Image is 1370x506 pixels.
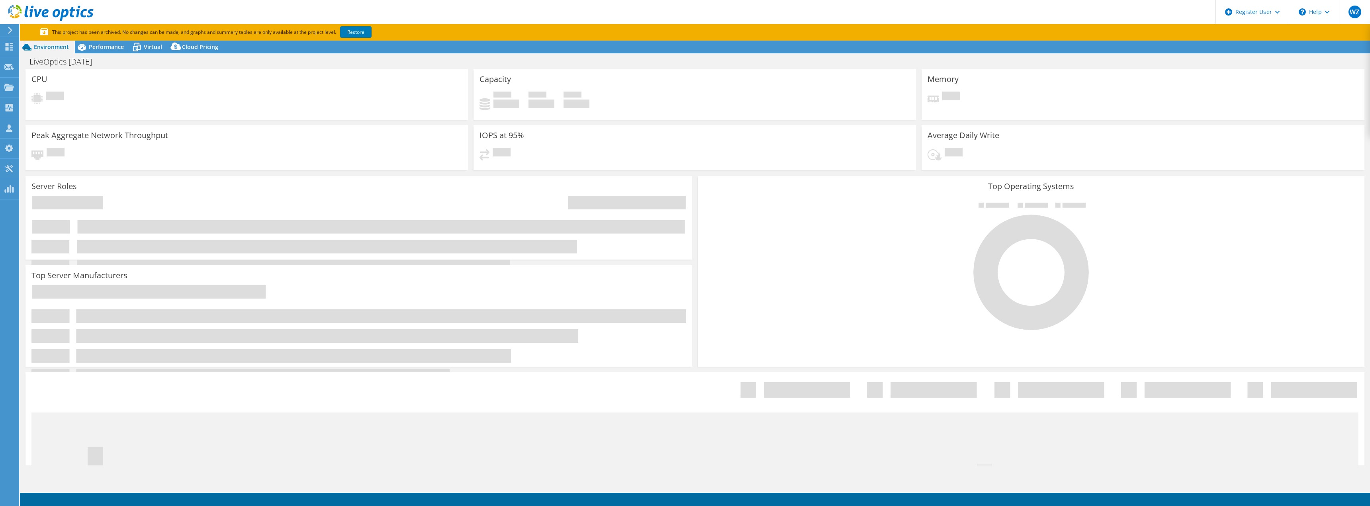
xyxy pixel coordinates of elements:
h4: 0 GiB [564,100,589,108]
p: This project has been archived. No changes can be made, and graphs and summary tables are only av... [40,28,431,37]
a: Restore [340,26,372,38]
h1: LiveOptics [DATE] [26,57,104,66]
h4: 0 GiB [493,100,519,108]
span: Pending [46,92,64,102]
span: Pending [47,148,65,158]
h3: Top Server Manufacturers [31,271,127,280]
h4: 0 GiB [528,100,554,108]
span: Pending [942,92,960,102]
svg: \n [1299,8,1306,16]
span: Cloud Pricing [182,43,218,51]
h3: Memory [928,75,959,84]
h3: IOPS at 95% [479,131,524,140]
span: Environment [34,43,69,51]
span: WZ [1348,6,1361,18]
span: Performance [89,43,124,51]
span: Free [528,92,546,100]
span: Total [564,92,581,100]
h3: Capacity [479,75,511,84]
h3: Peak Aggregate Network Throughput [31,131,168,140]
span: Used [493,92,511,100]
h3: Server Roles [31,182,77,191]
h3: CPU [31,75,47,84]
span: Virtual [144,43,162,51]
span: Pending [945,148,963,158]
span: Pending [493,148,511,158]
h3: Average Daily Write [928,131,999,140]
h3: Top Operating Systems [704,182,1358,191]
